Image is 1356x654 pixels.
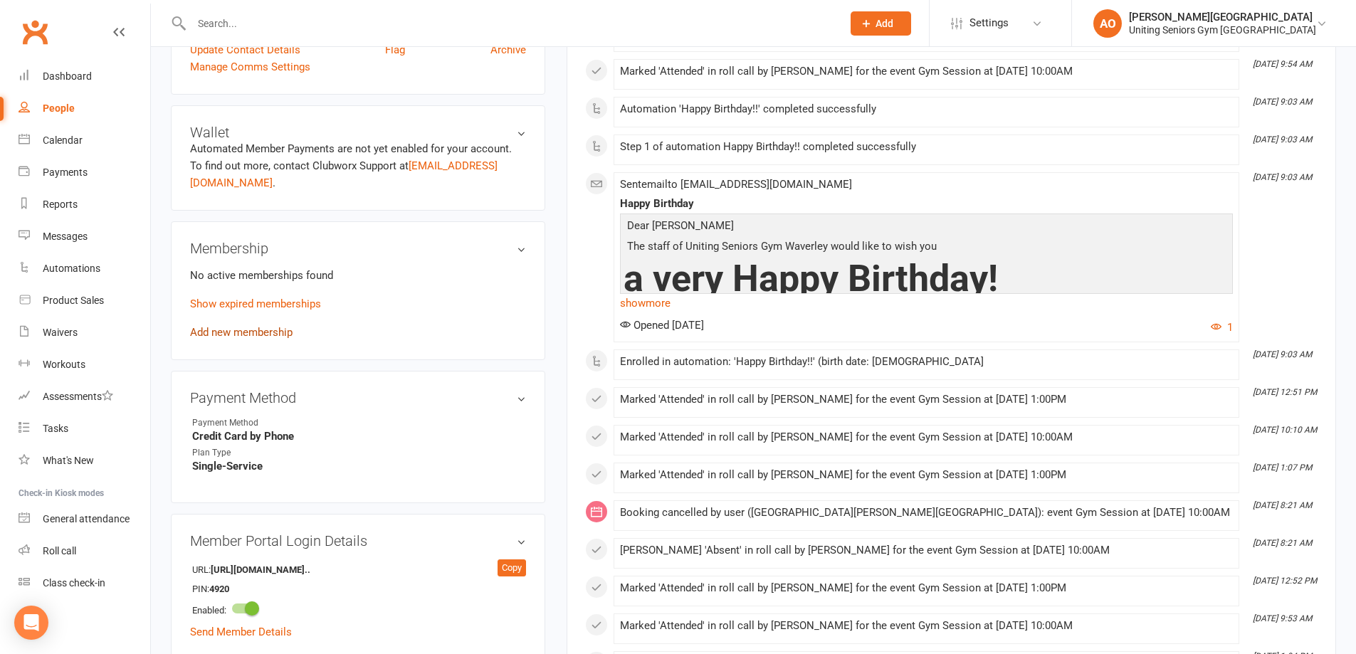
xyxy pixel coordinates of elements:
[43,545,76,557] div: Roll call
[385,41,405,58] a: Flag
[190,533,526,549] h3: Member Portal Login Details
[490,41,526,58] a: Archive
[192,416,310,430] div: Payment Method
[19,317,150,349] a: Waivers
[19,221,150,253] a: Messages
[1253,172,1312,182] i: [DATE] 9:03 AM
[19,60,150,93] a: Dashboard
[19,535,150,567] a: Roll call
[1253,463,1312,473] i: [DATE] 1:07 PM
[620,394,1233,406] div: Marked 'Attended' in roll call by [PERSON_NAME] for the event Gym Session at [DATE] 1:00PM
[851,11,911,36] button: Add
[190,159,498,189] a: [EMAIL_ADDRESS][DOMAIN_NAME]
[620,469,1233,481] div: Marked 'Attended' in roll call by [PERSON_NAME] for the event Gym Session at [DATE] 1:00PM
[1253,500,1312,510] i: [DATE] 8:21 AM
[43,295,104,306] div: Product Sales
[620,103,1233,115] div: Automation 'Happy Birthday!!' completed successfully
[43,455,94,466] div: What's New
[969,7,1009,39] span: Settings
[43,102,75,114] div: People
[620,431,1233,443] div: Marked 'Attended' in roll call by [PERSON_NAME] for the event Gym Session at [DATE] 10:00AM
[43,327,78,338] div: Waivers
[43,231,88,242] div: Messages
[1129,23,1316,36] div: Uniting Seniors Gym [GEOGRAPHIC_DATA]
[190,58,310,75] a: Manage Comms Settings
[192,460,526,473] strong: Single-Service
[620,65,1233,78] div: Marked 'Attended' in roll call by [PERSON_NAME] for the event Gym Session at [DATE] 10:00AM
[19,567,150,599] a: Class kiosk mode
[1129,11,1316,23] div: [PERSON_NAME][GEOGRAPHIC_DATA]
[1253,576,1317,586] i: [DATE] 12:52 PM
[498,559,526,576] div: Copy
[190,297,321,310] a: Show expired memberships
[43,135,83,146] div: Calendar
[620,507,1233,519] div: Booking cancelled by user ([GEOGRAPHIC_DATA][PERSON_NAME][GEOGRAPHIC_DATA]): event Gym Session at...
[43,263,100,274] div: Automations
[1253,59,1312,69] i: [DATE] 9:54 AM
[624,217,1229,238] p: Dear [PERSON_NAME]
[624,238,1229,258] p: The staff of Uniting Seniors Gym Waverley would like to wish you
[1253,425,1317,435] i: [DATE] 10:10 AM
[190,326,293,339] a: Add new membership
[190,598,526,620] li: Enabled:
[190,626,292,638] a: Send Member Details
[211,563,310,578] strong: [URL][DOMAIN_NAME]..
[192,430,526,443] strong: Credit Card by Phone
[190,41,300,58] a: Update Contact Details
[190,579,526,598] li: PIN:
[14,606,48,640] div: Open Intercom Messenger
[19,381,150,413] a: Assessments
[190,390,526,406] h3: Payment Method
[190,142,512,189] no-payment-system: Automated Member Payments are not yet enabled for your account. To find out more, contact Clubwor...
[192,446,310,460] div: Plan Type
[43,199,78,210] div: Reports
[190,559,526,579] li: URL:
[17,14,53,50] a: Clubworx
[19,253,150,285] a: Automations
[620,544,1233,557] div: [PERSON_NAME] 'Absent' in roll call by [PERSON_NAME] for the event Gym Session at [DATE] 10:00AM
[19,503,150,535] a: General attendance kiosk mode
[43,70,92,82] div: Dashboard
[620,293,1233,313] a: show more
[19,349,150,381] a: Workouts
[43,513,130,524] div: General attendance
[19,413,150,445] a: Tasks
[1253,349,1312,359] i: [DATE] 9:03 AM
[1211,319,1233,336] button: 1
[1253,135,1312,144] i: [DATE] 9:03 AM
[1253,387,1317,397] i: [DATE] 12:51 PM
[19,157,150,189] a: Payments
[620,582,1233,594] div: Marked 'Attended' in roll call by [PERSON_NAME] for the event Gym Session at [DATE] 1:00PM
[43,167,88,178] div: Payments
[876,18,893,29] span: Add
[1253,613,1312,623] i: [DATE] 9:53 AM
[19,285,150,317] a: Product Sales
[1253,538,1312,548] i: [DATE] 8:21 AM
[190,241,526,256] h3: Membership
[43,359,85,370] div: Workouts
[19,445,150,477] a: What's New
[190,125,526,140] h3: Wallet
[43,423,68,434] div: Tasks
[43,391,113,402] div: Assessments
[620,178,852,191] span: Sent email to [EMAIL_ADDRESS][DOMAIN_NAME]
[624,257,998,300] b: a very Happy Birthday!
[187,14,832,33] input: Search...
[620,319,704,332] span: Opened [DATE]
[620,198,1233,210] div: Happy Birthday
[43,577,105,589] div: Class check-in
[1253,97,1312,107] i: [DATE] 9:03 AM
[620,356,1233,368] div: Enrolled in automation: 'Happy Birthday!!' (birth date: [DEMOGRAPHIC_DATA]
[1093,9,1122,38] div: AO
[19,189,150,221] a: Reports
[19,93,150,125] a: People
[620,620,1233,632] div: Marked 'Attended' in roll call by [PERSON_NAME] for the event Gym Session at [DATE] 10:00AM
[209,582,291,597] strong: 4920
[19,125,150,157] a: Calendar
[620,141,1233,153] div: Step 1 of automation Happy Birthday!! completed successfully
[190,267,526,284] p: No active memberships found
